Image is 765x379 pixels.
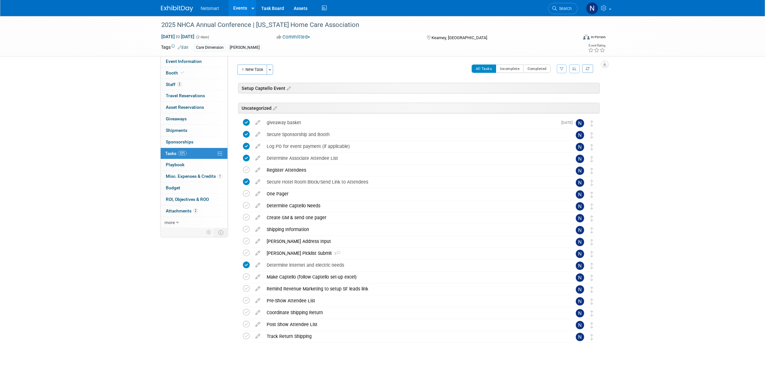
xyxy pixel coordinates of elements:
img: Nina Finn [576,238,584,246]
i: Move task [590,180,593,186]
img: Nina Finn [576,119,584,127]
img: Nina Finn [576,143,584,151]
div: Determine Associate Attendee List [263,153,563,164]
div: Uncategorized [238,103,600,113]
span: Search [557,6,572,11]
span: Attachments [166,208,198,213]
a: Edit [178,45,188,50]
a: Tasks32% [161,148,227,159]
span: Tasks [165,151,187,156]
i: Move task [590,120,593,126]
a: Budget [161,182,227,194]
img: Nina Finn [576,226,584,234]
a: Event Information [161,56,227,67]
a: Staff2 [161,79,227,90]
a: edit [252,262,263,268]
span: [DATE] [DATE] [161,34,195,39]
span: (2 days) [196,35,209,39]
i: Move task [590,156,593,162]
i: Move task [590,227,593,233]
i: Move task [590,144,593,150]
button: All Tasks [472,65,496,73]
a: edit [252,250,263,256]
a: Sponsorships [161,136,227,148]
img: Nina Finn [576,202,584,211]
img: ExhibitDay [161,5,193,12]
span: Kearney, [GEOGRAPHIC_DATA] [431,35,487,40]
td: Toggle Event Tabs [214,228,227,237]
span: Playbook [166,162,184,167]
img: Format-Inperson.png [583,34,590,39]
i: Move task [590,287,593,293]
i: Move task [590,239,593,245]
a: Refresh [582,65,593,73]
div: 2025 NHCA Annual Conference | [US_STATE] Home Care Association [159,19,568,31]
a: Giveaways [161,113,227,125]
img: Nina Finn [576,273,584,282]
div: Create GM & send one pager [263,212,563,223]
img: Nina Finn [576,333,584,341]
span: 2 [193,208,198,213]
img: Nina Finn [576,214,584,222]
a: edit [252,203,263,209]
a: Booth [161,67,227,79]
span: 3 [332,252,340,256]
a: edit [252,274,263,280]
i: Move task [590,203,593,210]
span: Shipments [166,128,187,133]
a: edit [252,143,263,149]
div: In-Person [591,35,606,39]
img: Nina Finn [576,178,584,187]
div: [PERSON_NAME] Address Input [263,236,563,247]
a: edit [252,215,263,220]
span: Misc. Expenses & Credits [166,174,222,179]
span: 2 [177,82,182,87]
div: Shipping Information [263,224,563,235]
div: Coordinate Shipping Return [263,307,563,318]
img: Nina Finn [576,321,584,329]
div: [PERSON_NAME] [228,44,262,51]
button: Completed [523,65,551,73]
span: Sponsorships [166,139,193,144]
span: Netsmart [201,6,219,11]
div: Care Dimension [194,44,226,51]
a: Search [548,3,578,14]
span: 32% [178,151,187,156]
img: Nina Finn [576,262,584,270]
a: edit [252,120,263,125]
a: edit [252,191,263,197]
span: to [175,34,181,39]
i: Move task [590,132,593,138]
i: Move task [590,215,593,221]
a: Shipments [161,125,227,136]
a: edit [252,322,263,327]
img: Nina Finn [576,131,584,139]
img: Nina Finn [576,285,584,294]
div: Secure Hotel Room Block/Send Link to Attendees [263,177,563,187]
a: Attachments2 [161,205,227,217]
span: Budget [166,185,180,190]
div: Determine internet and electric needs [263,260,563,271]
i: Booth reservation complete [181,71,184,74]
span: [DATE] [561,120,576,125]
div: Event Rating [588,44,605,47]
div: Make Captello (follow Captello set-up excel) [263,271,563,282]
a: Edit sections [271,105,277,111]
span: Travel Reservations [166,93,205,98]
a: edit [252,310,263,315]
a: Asset Reservations [161,102,227,113]
button: Incomplete [496,65,524,73]
span: Event Information [166,59,202,64]
span: Booth [166,70,185,75]
img: Nina Finn [576,167,584,175]
span: ROI, Objectives & ROO [166,197,209,202]
i: Move task [590,310,593,316]
a: edit [252,132,263,137]
span: more [165,220,175,225]
a: edit [252,167,263,173]
a: edit [252,238,263,244]
div: Pre-Show Attendee List [263,295,563,306]
div: Log PO for event payment (if applicable) [263,141,563,152]
a: Playbook [161,159,227,170]
img: Nina Finn [576,297,584,306]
